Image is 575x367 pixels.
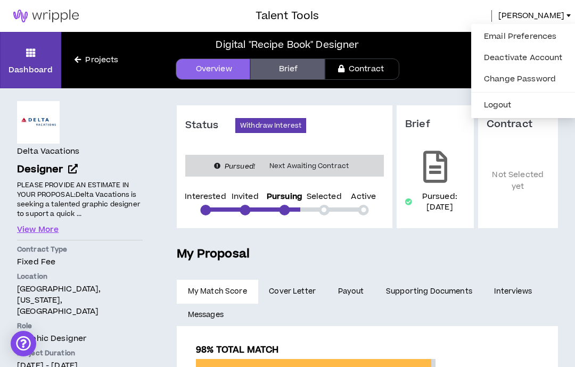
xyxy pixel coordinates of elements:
h3: Brief [405,118,465,131]
a: My Match Score [177,280,258,303]
a: Payout [327,280,375,303]
h5: My Proposal [177,245,558,263]
p: PLEASE PROVIDE AN ESTIMATE IN YOUR PROPOSAL:Delta Vacations is seeking a talented graphic designe... [17,180,143,220]
a: Change Password [478,71,569,87]
h3: Talent Tools [256,8,319,24]
a: Messages [177,303,237,327]
p: Invited [232,193,259,201]
p: Selected [307,193,342,201]
h4: Delta Vacations [17,146,79,157]
span: Designer [17,162,63,177]
span: Graphic Designer [17,333,86,344]
a: Overview [176,59,250,80]
i: Pursued! [225,162,255,171]
p: Role [17,321,143,331]
p: Pursued: [DATE] [414,191,465,213]
button: Logout [478,97,569,113]
p: Interested [185,193,226,201]
a: Email Preferences [478,29,569,45]
h3: Status [185,119,235,132]
h3: Contract [487,118,549,131]
a: Projects [61,54,132,66]
span: Next Awaiting Contract [263,161,355,171]
button: Withdraw Interest [235,118,306,133]
p: Contract Type [17,245,143,254]
span: [PERSON_NAME] [498,10,564,22]
div: Digital "Recipe Book" Designer [216,38,359,52]
p: Fixed Fee [17,256,143,268]
p: Dashboard [9,64,53,76]
p: Pursuing [267,193,302,201]
a: Supporting Documents [375,280,483,303]
a: Contract [325,59,399,80]
span: Cover Letter [269,286,316,297]
p: Project Duration [17,348,143,358]
p: Not Selected yet [487,147,549,215]
a: Brief [250,59,325,80]
a: Deactivate Account [478,50,569,66]
p: Active [351,193,376,201]
a: Interviews [483,280,545,303]
span: 98% Total Match [196,344,278,356]
p: Location [17,272,143,281]
a: Designer [17,162,143,178]
div: Open Intercom Messenger [11,331,36,356]
button: View More [17,224,59,236]
p: [GEOGRAPHIC_DATA], [US_STATE], [GEOGRAPHIC_DATA] [17,283,143,317]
